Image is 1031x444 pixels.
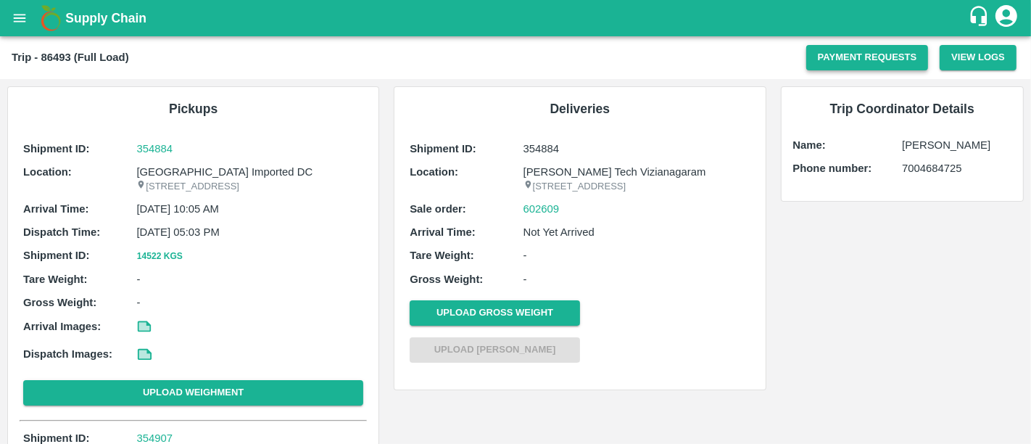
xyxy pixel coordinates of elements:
b: Arrival Time: [23,203,88,215]
b: Location: [410,166,458,178]
a: Supply Chain [65,8,968,28]
b: Dispatch Time: [23,226,100,238]
b: Gross Weight: [23,297,96,308]
img: logo [36,4,65,33]
b: Tare Weight: [23,274,88,285]
p: 7004684725 [902,160,1011,176]
p: [STREET_ADDRESS] [523,180,750,194]
p: - [136,295,363,311]
button: Payment Requests [806,45,929,70]
p: Not Yet Arrived [523,224,750,240]
p: [GEOGRAPHIC_DATA] Imported DC [136,164,363,180]
b: Trip - 86493 (Full Load) [12,52,129,63]
p: [PERSON_NAME] [902,137,1011,153]
b: Arrival Images: [23,321,101,332]
b: Phone number: [793,163,872,174]
a: 602609 [523,201,560,217]
p: - [136,271,363,287]
h6: Pickups [20,99,367,119]
p: [STREET_ADDRESS] [136,180,363,194]
button: Upload Weighment [23,380,363,406]
b: Name: [793,139,826,151]
b: Shipment ID: [23,250,90,261]
button: Upload Gross Weight [410,300,580,326]
p: 354884 [523,141,750,157]
div: customer-support [968,5,993,31]
b: Location: [23,166,72,178]
p: - [523,271,750,287]
p: [PERSON_NAME] Tech Vizianagaram [523,164,750,180]
b: Shipment ID: [23,143,90,155]
b: Gross Weight: [410,274,483,285]
button: View Logs [940,45,1016,70]
button: 14522 Kgs [136,249,183,264]
b: Tare Weight: [410,250,474,261]
b: Shipment ID: [23,432,90,444]
button: open drawer [3,1,36,35]
p: [DATE] 10:05 AM [136,201,363,217]
p: [DATE] 05:03 PM [136,224,363,240]
b: Sale order: [410,203,466,215]
h6: Deliveries [406,99,753,119]
a: 354884 [136,141,363,157]
h6: Trip Coordinator Details [793,99,1012,119]
b: Supply Chain [65,11,146,25]
p: - [523,247,750,263]
b: Arrival Time: [410,226,475,238]
div: account of current user [993,3,1019,33]
b: Dispatch Images: [23,348,112,360]
b: Shipment ID: [410,143,476,155]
